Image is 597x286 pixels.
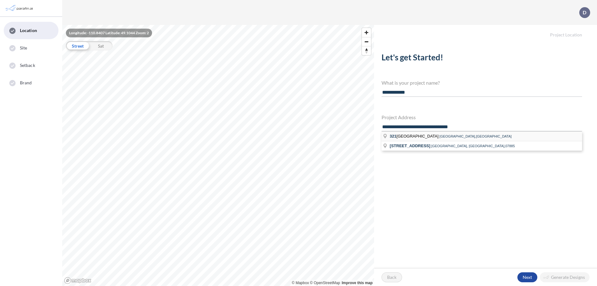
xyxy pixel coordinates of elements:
span: Brand [20,80,32,86]
a: Mapbox [292,281,309,285]
span: 321 [390,134,396,138]
a: Improve this map [342,281,373,285]
button: Reset bearing to north [362,46,371,55]
canvas: Map [62,25,374,286]
div: Street [66,41,89,50]
a: OpenStreetMap [310,281,340,285]
button: Zoom in [362,28,371,37]
p: Next [523,274,532,280]
div: Longitude: -110.8407 Latitude: 49.1044 Zoom: 2 [66,29,152,37]
span: [STREET_ADDRESS] [390,143,430,148]
span: [GEOGRAPHIC_DATA] [390,134,439,138]
button: Next [517,272,537,282]
span: Setback [20,62,35,68]
h4: What is your project name? [382,80,582,86]
img: Parafin [5,2,35,14]
span: [GEOGRAPHIC_DATA],[GEOGRAPHIC_DATA] [439,134,511,138]
h2: Let's get Started! [382,53,582,65]
h5: Project Location [374,25,597,38]
button: Zoom out [362,37,371,46]
span: [GEOGRAPHIC_DATA], [GEOGRAPHIC_DATA],07885 [431,144,515,148]
span: Site [20,45,27,51]
p: D [583,10,586,15]
a: Mapbox homepage [64,277,91,284]
h4: Project Address [382,114,582,120]
div: Sat [89,41,113,50]
span: Location [20,27,37,34]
